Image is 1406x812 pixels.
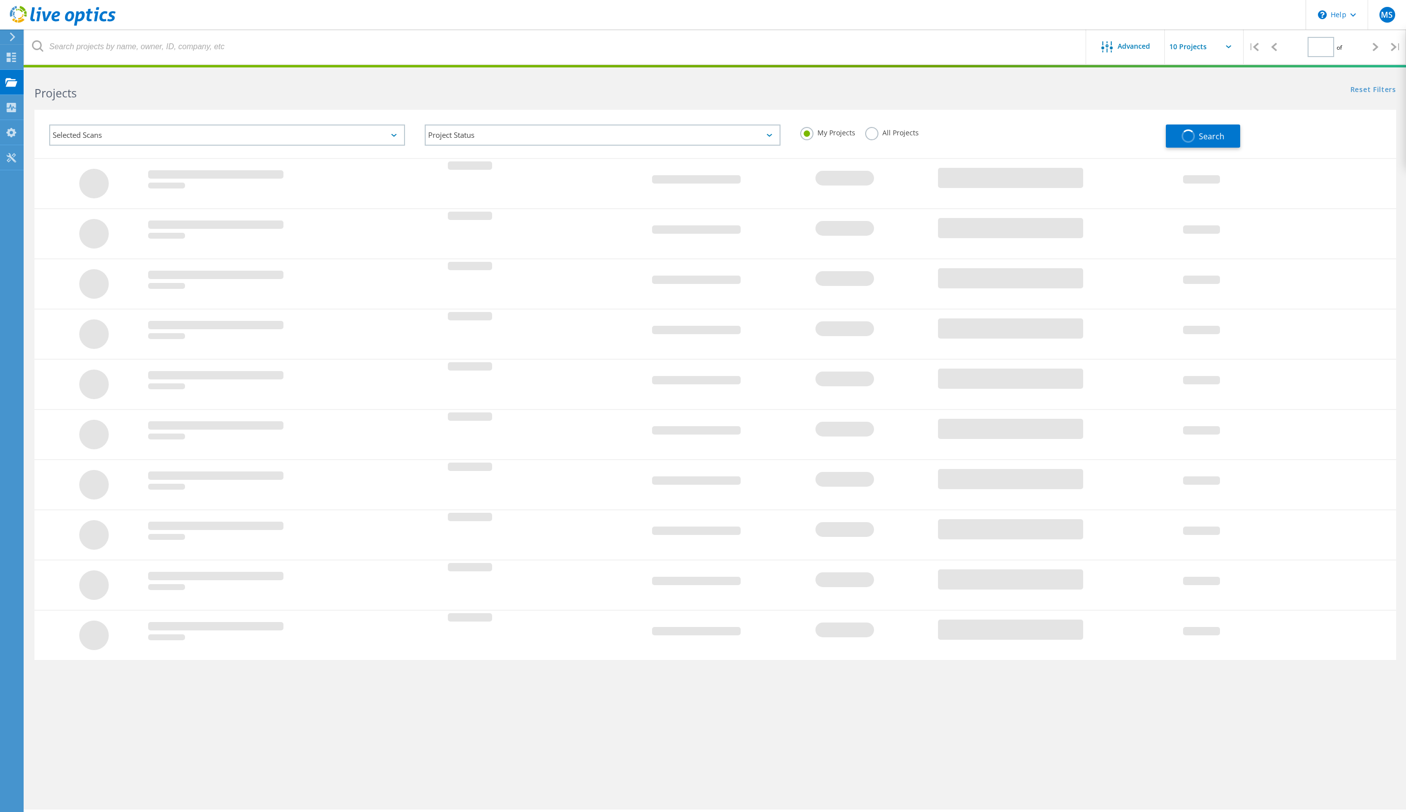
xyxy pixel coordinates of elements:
[865,127,919,136] label: All Projects
[1118,43,1150,50] span: Advanced
[1166,125,1240,148] button: Search
[25,30,1087,64] input: Search projects by name, owner, ID, company, etc
[34,85,77,101] b: Projects
[1337,43,1342,52] span: of
[1386,30,1406,64] div: |
[1350,86,1396,94] a: Reset Filters
[1244,30,1264,64] div: |
[1318,10,1327,19] svg: \n
[1381,11,1393,19] span: MS
[49,125,405,146] div: Selected Scans
[10,21,116,28] a: Live Optics Dashboard
[800,127,855,136] label: My Projects
[1199,131,1224,142] span: Search
[425,125,781,146] div: Project Status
